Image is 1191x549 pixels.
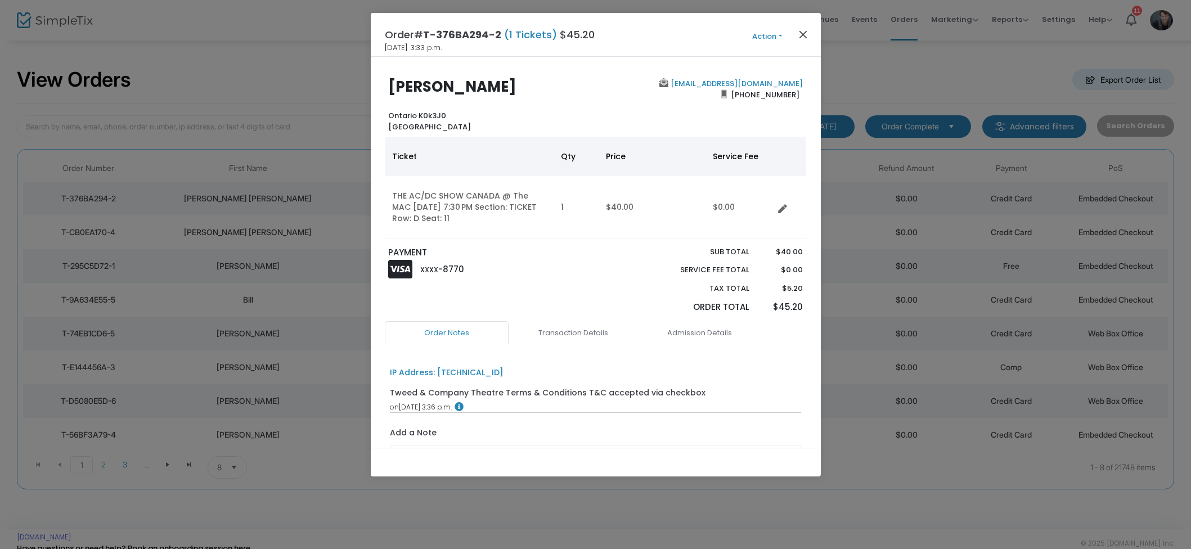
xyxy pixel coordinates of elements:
th: Ticket [385,137,554,176]
span: -8770 [438,263,464,275]
div: [DATE] 3:36 p.m. [390,402,801,412]
span: XXXX [420,265,438,274]
a: Order Notes [385,321,509,345]
b: [PERSON_NAME] [388,76,516,97]
button: Close [796,27,810,42]
span: [PHONE_NUMBER] [727,85,803,103]
th: Price [599,137,706,176]
h4: Order# $45.20 [385,27,595,42]
div: Data table [385,137,806,238]
td: 1 [554,176,599,238]
a: [EMAIL_ADDRESS][DOMAIN_NAME] [668,78,803,89]
p: Tax Total [654,283,750,294]
p: $45.20 [761,301,803,314]
td: THE AC/DC SHOW CANADA @ The MAC [DATE] 7:30 PM Section: TICKET Row: D Seat: 11 [385,176,554,238]
p: Service Fee Total [654,264,750,276]
p: $40.00 [761,246,803,258]
b: Ontario K0k3J0 [GEOGRAPHIC_DATA] [388,110,471,132]
label: Add a Note [390,427,437,442]
span: on [390,402,399,412]
th: Service Fee [706,137,774,176]
div: Tweed & Company Theatre Terms & Conditions T&C accepted via checkbox [390,387,705,399]
button: Action [734,30,801,43]
p: Sub total [654,246,750,258]
th: Qty [554,137,599,176]
p: $5.20 [761,283,803,294]
div: IP Address: [TECHNICAL_ID] [390,367,504,379]
td: $0.00 [706,176,774,238]
span: (1 Tickets) [501,28,560,42]
td: $40.00 [599,176,706,238]
p: PAYMENT [388,246,590,259]
a: Admission Details [638,321,762,345]
span: [DATE] 3:33 p.m. [385,42,442,53]
p: Order Total [654,301,750,314]
p: $0.00 [761,264,803,276]
a: Transaction Details [511,321,635,345]
span: T-376BA294-2 [423,28,501,42]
